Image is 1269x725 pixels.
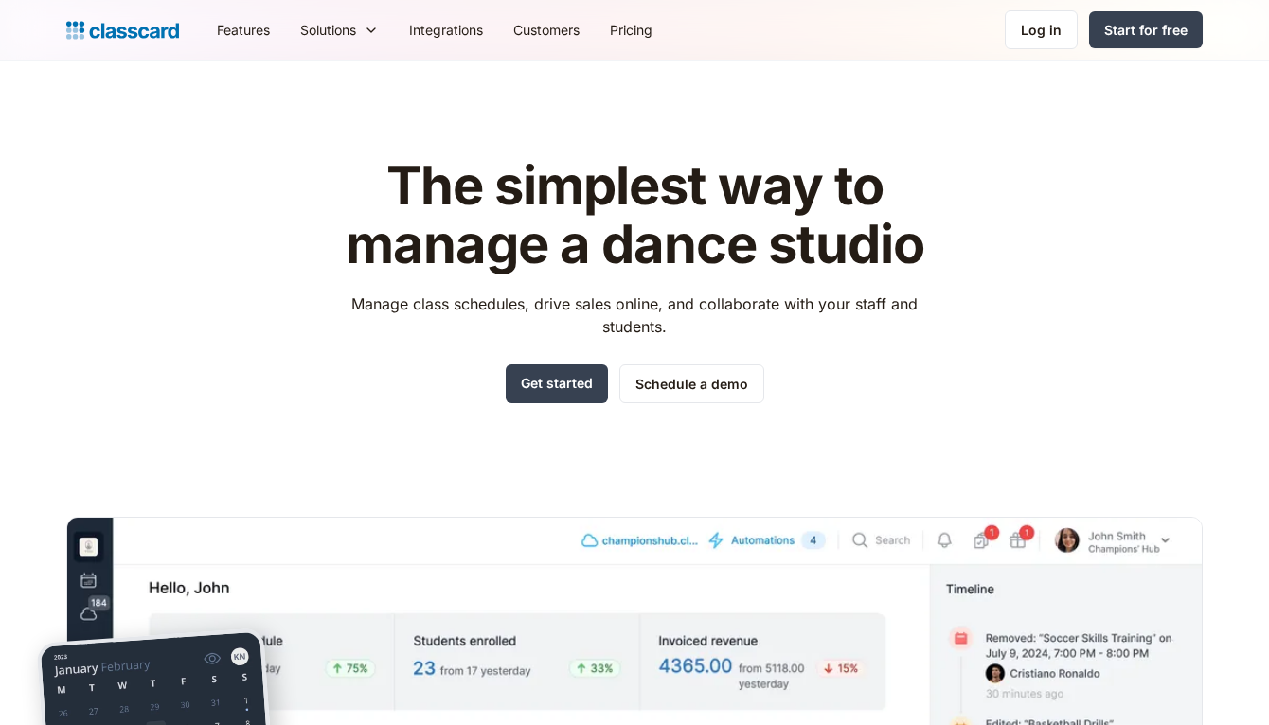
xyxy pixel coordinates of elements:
p: Manage class schedules, drive sales online, and collaborate with your staff and students. [334,292,936,338]
a: Customers [498,9,595,51]
div: Start for free [1104,20,1188,40]
a: Pricing [595,9,668,51]
a: Features [202,9,285,51]
div: Log in [1021,20,1062,40]
h1: The simplest way to manage a dance studio [334,157,936,274]
a: Log in [1005,10,1078,49]
div: Solutions [300,20,356,40]
div: Solutions [285,9,394,51]
a: Start for free [1089,11,1203,48]
a: Get started [506,364,608,403]
a: Integrations [394,9,498,51]
a: home [66,17,179,44]
a: Schedule a demo [619,364,764,403]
